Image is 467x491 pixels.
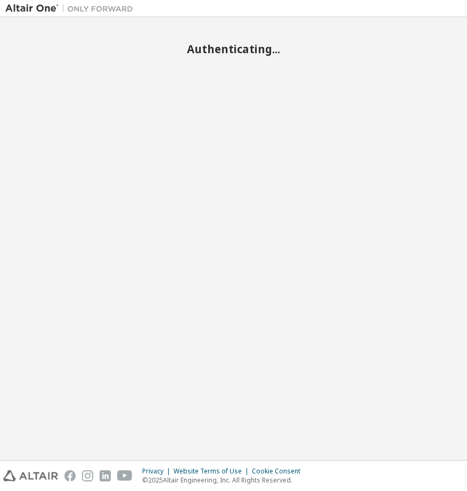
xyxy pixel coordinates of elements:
[64,470,76,481] img: facebook.svg
[3,470,58,481] img: altair_logo.svg
[117,470,133,481] img: youtube.svg
[142,467,174,476] div: Privacy
[174,467,252,476] div: Website Terms of Use
[5,3,138,14] img: Altair One
[100,470,111,481] img: linkedin.svg
[142,476,307,485] p: © 2025 Altair Engineering, Inc. All Rights Reserved.
[82,470,93,481] img: instagram.svg
[252,467,307,476] div: Cookie Consent
[5,42,462,56] h2: Authenticating...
